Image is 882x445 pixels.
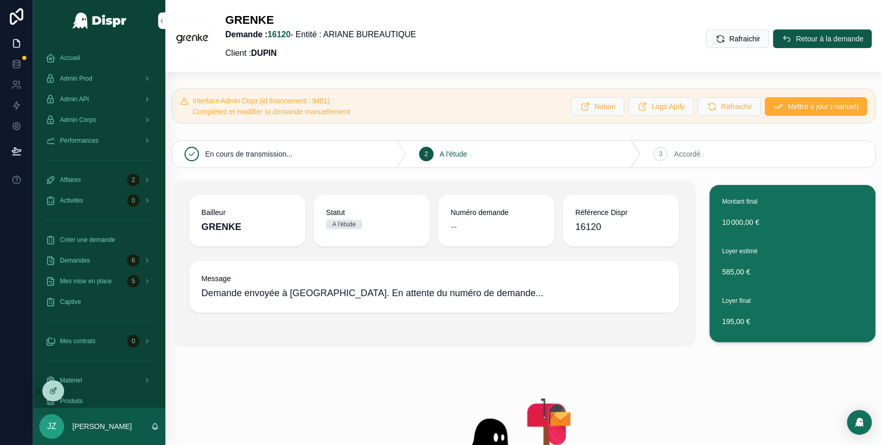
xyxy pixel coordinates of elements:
a: Mes contrats0 [39,332,159,350]
div: A l'étude [332,220,356,229]
a: Mes mise en place5 [39,272,159,290]
span: 3 [659,150,662,158]
span: Produits [60,397,83,405]
span: Activités [60,196,83,205]
span: Admin API [60,95,89,103]
span: 10 000,00 € [722,217,863,227]
strong: DUPIN [251,49,277,57]
span: 585,00 € [722,267,863,277]
a: Captive [39,293,159,311]
span: Numéro demande [451,207,542,218]
p: - Entité : ARIANE BUREAUTIQUE [225,28,416,41]
div: 5 [127,275,140,287]
span: JZ [47,420,56,433]
a: Produits [39,392,159,410]
div: 2 [127,174,140,186]
strong: Demande : [225,30,290,39]
span: Message [202,273,667,284]
span: Montant final [722,198,757,205]
span: A l'étude [440,149,467,159]
span: Rafraichir [721,101,752,112]
a: Matériel [39,371,159,390]
span: -- [451,220,457,234]
span: Bailleur [202,207,293,218]
h1: GRENKE [225,12,416,28]
span: Admin Prod [60,74,92,83]
span: Loyer estimé [722,248,757,255]
span: Créer une demande [60,236,115,244]
span: Mes mise en place [60,277,112,285]
a: Admin Prod [39,69,159,88]
p: Client : [225,47,416,59]
span: Logs Apify [652,101,685,112]
div: 0 [127,335,140,347]
button: Mettre à jour (manuel) [765,97,867,116]
span: Statut [326,207,417,218]
span: Loyer final [722,297,750,304]
span: Notion [594,101,615,112]
span: Admin Corpo [60,116,96,124]
button: Rafraichir [698,97,761,116]
a: 16120 [268,30,291,39]
span: Performances [60,136,99,145]
span: Accordé [674,149,700,159]
h5: Interface Admin Dispr (id financement : 9401) [193,97,563,104]
img: App logo [72,12,127,29]
span: Mettre à jour (manuel) [787,101,859,112]
span: 2 [424,150,428,158]
button: Notion [571,97,624,116]
span: Affaires [60,176,81,184]
span: En cours de transmission... [205,149,292,159]
div: scrollable content [33,41,165,408]
span: 16120 [575,220,601,234]
span: Mes contrats [60,337,96,345]
a: Créer une demande [39,231,159,249]
div: 6 [127,254,140,267]
span: Matériel [60,376,82,385]
span: Demande envoyée à [GEOGRAPHIC_DATA]. En attente du numéro de demande... [202,286,667,300]
span: Complétez et modifier la demande manuellement [193,108,350,116]
span: Accueil [60,54,80,62]
a: Admin API [39,90,159,109]
span: Demandes [60,256,90,265]
a: Performances [39,131,159,150]
a: Demandes6 [39,251,159,270]
div: Open Intercom Messenger [847,410,872,435]
a: Accueil [39,49,159,67]
button: Logs Apify [628,97,694,116]
span: Référence Dispr [575,207,667,218]
button: Retour à la demande [773,29,872,48]
span: 195,00 € [722,316,863,327]
a: Affaires2 [39,171,159,189]
a: Activités0 [39,191,159,210]
strong: GRENKE [202,222,241,232]
button: Rafraichir [706,29,769,48]
div: Complétez et modifier la demande manuellement [193,106,563,117]
div: 0 [127,194,140,207]
span: Rafraichir [729,34,760,44]
span: Retour à la demande [796,34,863,44]
a: Admin Corpo [39,111,159,129]
p: [PERSON_NAME] [72,421,132,432]
span: Captive [60,298,81,306]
